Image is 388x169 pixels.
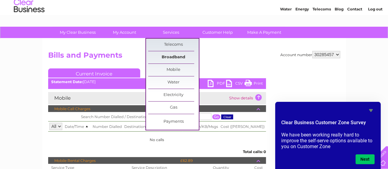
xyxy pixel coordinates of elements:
a: Customer Help [192,27,243,38]
a: Blog [335,26,344,31]
td: Mobile Call Charges [48,105,179,113]
h2: Clear Business Customer Zone Survey [281,119,375,129]
div: [DATE] [48,80,266,84]
a: Water [148,76,199,89]
img: logo.png [13,16,45,35]
div: Total calls: 0 [48,148,266,154]
td: No calls [48,132,266,148]
span: Destination [124,124,146,129]
span: Duration/KB/Msgs [184,124,218,129]
a: 0333 014 3131 [272,3,315,11]
span: Date/Time [65,124,90,129]
button: Next question [355,154,375,164]
span: Number Dialled [93,124,122,129]
a: CSV [226,80,244,89]
a: PDF [208,80,226,89]
div: Account number [280,51,340,58]
b: Statement Date: [51,79,83,84]
a: Services [146,27,196,38]
td: Mobile Rental Charges [48,157,179,164]
a: My Account [99,27,150,38]
span: Cost ([PERSON_NAME]) [220,124,264,129]
div: Clear Business Customer Zone Survey [281,107,375,164]
td: Show details [228,92,266,104]
a: Payments [148,116,199,128]
button: Hide survey [367,107,375,114]
a: Gas [148,102,199,114]
a: Mobile [148,64,199,76]
td: Mobile [48,92,179,104]
a: Water [280,26,292,31]
h2: Bills and Payments [48,51,340,63]
a: Electricity [148,89,199,101]
td: £62.89 [179,92,228,104]
div: Clear Business is a trading name of Verastar Limited (registered in [GEOGRAPHIC_DATA] No. 3667643... [49,3,339,30]
a: Broadband [148,51,199,63]
a: Print [244,80,263,89]
th: Search Number Dialled / Destination [48,112,266,121]
a: My Clear Business [52,27,103,38]
a: Current Invoice [48,68,140,78]
a: Telecoms [313,26,331,31]
a: Make A Payment [239,27,290,38]
td: £0.00 [179,105,256,113]
a: Log out [368,26,382,31]
a: Telecoms [148,39,199,51]
p: We have been working really hard to improve the self-serve options available to you on Customer Zone [281,132,375,149]
td: £62.89 [179,157,256,164]
a: Contact [347,26,362,31]
a: Energy [295,26,309,31]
